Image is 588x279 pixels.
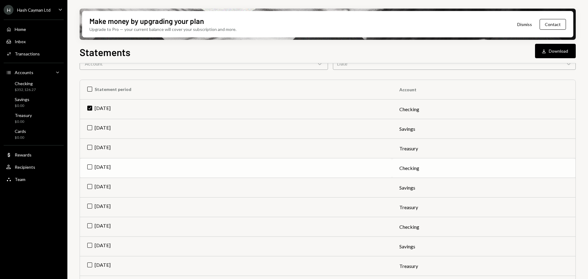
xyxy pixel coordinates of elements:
[4,79,64,94] a: Checking$352,126.27
[15,135,26,140] div: $0.00
[80,58,328,70] div: Account
[535,44,576,58] button: Download
[4,48,64,59] a: Transactions
[392,256,575,276] td: Treasury
[4,36,64,47] a: Inbox
[15,177,25,182] div: Team
[392,139,575,158] td: Treasury
[4,174,64,185] a: Team
[15,87,36,92] div: $352,126.27
[392,217,575,237] td: Checking
[15,129,26,134] div: Cards
[15,113,32,118] div: Treasury
[392,119,575,139] td: Savings
[4,24,64,35] a: Home
[89,26,236,32] div: Upgrade to Pro — your current balance will cover your subscription and more.
[15,152,32,157] div: Rewards
[80,46,130,58] h1: Statements
[15,164,35,170] div: Recipients
[392,237,575,256] td: Savings
[15,51,40,56] div: Transactions
[540,19,566,30] button: Contact
[333,58,576,70] div: Date
[4,127,64,141] a: Cards$0.00
[392,80,575,100] th: Account
[4,149,64,160] a: Rewards
[15,81,36,86] div: Checking
[4,5,13,15] div: H
[392,198,575,217] td: Treasury
[15,119,32,124] div: $0.00
[15,70,33,75] div: Accounts
[4,111,64,126] a: Treasury$0.00
[4,67,64,78] a: Accounts
[15,39,26,44] div: Inbox
[15,97,29,102] div: Savings
[392,178,575,198] td: Savings
[17,7,51,13] div: Hash Cayman Ltd
[15,27,26,32] div: Home
[4,95,64,110] a: Savings$0.00
[89,16,204,26] div: Make money by upgrading your plan
[15,103,29,108] div: $0.00
[392,100,575,119] td: Checking
[392,158,575,178] td: Checking
[4,161,64,172] a: Recipients
[510,17,540,32] button: Dismiss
